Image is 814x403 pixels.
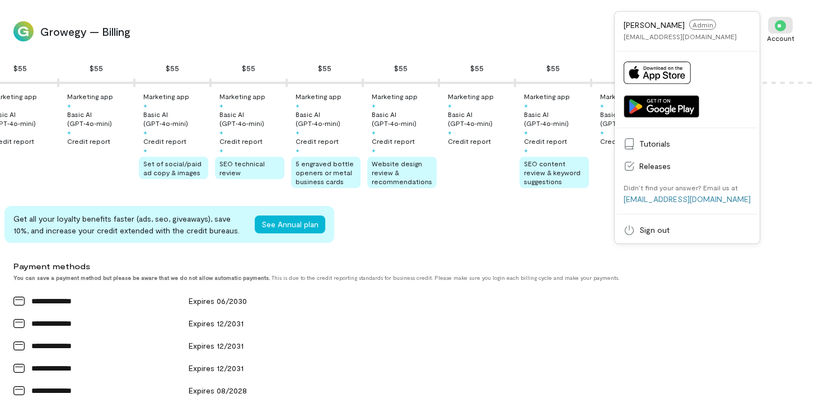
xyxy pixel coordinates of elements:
div: $55 [470,62,484,75]
span: Expires 08/2028 [189,386,247,395]
div: + [67,128,71,137]
div: + [372,101,376,110]
div: Account [767,34,794,43]
div: $55 [242,62,255,75]
div: + [143,146,147,154]
span: Releases [639,161,751,172]
div: Basic AI (GPT‑4o‑mini) [524,110,589,128]
div: + [219,101,223,110]
div: + [524,146,528,154]
span: [PERSON_NAME] [624,20,685,30]
div: + [296,128,300,137]
span: 5 engraved bottle openers or metal business cards [296,160,354,185]
span: SEO technical review [219,160,265,176]
div: This is due to the credit reporting standards for business credit. Please make sure you login eac... [13,274,729,281]
div: + [448,128,452,137]
div: Credit report [448,137,491,146]
div: $55 [13,62,27,75]
div: Marketing app [67,92,113,101]
div: Marketing app [524,92,570,101]
div: + [524,128,528,137]
div: Marketing app [296,92,341,101]
span: Sign out [639,224,751,236]
div: Didn’t find your answer? Email us at [624,183,738,192]
div: $55 [166,62,179,75]
img: Download on App Store [624,62,691,84]
div: Basic AI (GPT‑4o‑mini) [219,110,284,128]
div: + [372,146,376,154]
div: + [219,146,223,154]
a: [EMAIL_ADDRESS][DOMAIN_NAME] [624,194,751,204]
div: Credit report [600,137,643,146]
div: + [600,128,604,137]
div: Marketing app [143,92,189,101]
div: Credit report [296,137,339,146]
div: + [296,101,300,110]
div: + [524,101,528,110]
div: Credit report [372,137,415,146]
div: Credit report [67,137,110,146]
div: [EMAIL_ADDRESS][DOMAIN_NAME] [624,32,737,41]
div: Basic AI (GPT‑4o‑mini) [296,110,361,128]
span: Admin [689,20,716,30]
div: + [372,128,376,137]
a: Sign out [617,219,757,241]
span: Expires 12/2031 [189,363,244,373]
div: Marketing app [219,92,265,101]
span: Set of social/paid ad copy & images [143,160,202,176]
span: Expires 06/2030 [189,296,247,306]
button: See Annual plan [255,215,325,233]
div: Credit report [143,137,186,146]
strong: You can save a payment method but please be aware that we do not allow automatic payments. [13,274,270,281]
span: Expires 12/2031 [189,341,244,350]
div: Basic AI (GPT‑4o‑mini) [67,110,132,128]
div: Basic AI (GPT‑4o‑mini) [143,110,208,128]
div: Marketing app [372,92,418,101]
div: + [67,101,71,110]
div: + [143,101,147,110]
div: Get all your loyalty benefits faster (ads, seo, giveaways), save 10%, and increase your credit ex... [13,213,246,236]
div: + [296,146,300,154]
div: $55 [318,62,331,75]
a: Tutorials [617,133,757,155]
span: SEO content review & keyword suggestions [524,160,581,185]
div: + [600,101,604,110]
div: Basic AI (GPT‑4o‑mini) [448,110,513,128]
div: $55 [90,62,103,75]
div: $55 [394,62,408,75]
div: Marketing app [600,92,646,101]
img: Get it on Google Play [624,95,699,118]
div: Credit report [524,137,567,146]
a: Releases [617,155,757,177]
div: + [143,128,147,137]
div: + [448,101,452,110]
div: Basic AI (GPT‑4o‑mini) [600,110,665,128]
span: Tutorials [639,138,751,149]
div: + [219,128,223,137]
div: Payment methods [13,261,729,272]
span: Expires 12/2031 [189,318,244,328]
span: Growegy — Billing [40,24,754,39]
div: Basic AI (GPT‑4o‑mini) [372,110,437,128]
div: Credit report [219,137,263,146]
div: $55 [546,62,560,75]
div: Marketing app [448,92,494,101]
span: Website design review & recommendations [372,160,432,185]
